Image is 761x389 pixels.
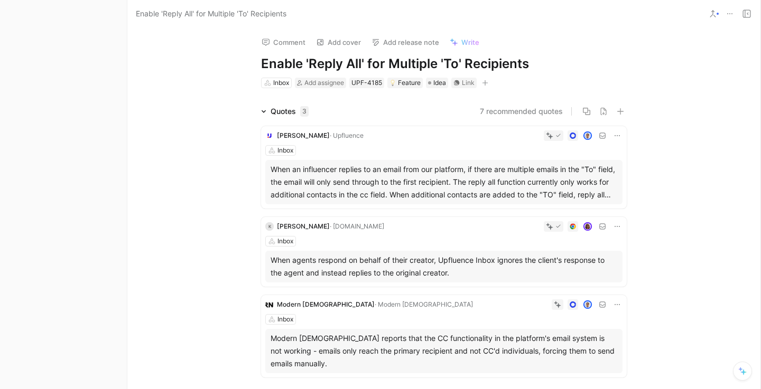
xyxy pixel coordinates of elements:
[433,78,446,88] span: Idea
[271,163,617,201] div: When an influencer replies to an email from our platform, if there are multiple emails in the "To...
[445,35,484,50] button: Write
[311,35,366,50] button: Add cover
[330,222,384,230] span: · [DOMAIN_NAME]
[389,80,396,86] img: 💡
[261,55,627,72] h1: Enable 'Reply All' for Multiple 'To' Recipients
[265,222,274,231] div: K
[375,300,473,308] span: · Modern [DEMOGRAPHIC_DATA]
[584,132,591,139] img: avatar
[367,35,444,50] button: Add release note
[277,222,330,230] span: [PERSON_NAME]
[300,106,309,117] div: 3
[462,78,475,88] div: Link
[461,37,479,47] span: Write
[389,78,421,88] div: Feature
[277,145,293,156] div: Inbox
[271,254,617,279] div: When agents respond on behalf of their creator, Upfluence Inbox ignores the client's response to ...
[426,78,448,88] div: Idea
[351,78,382,88] div: UPF-4185
[330,131,364,139] span: · Upfluence
[257,35,310,50] button: Comment
[277,236,293,246] div: Inbox
[265,131,274,140] img: logo
[273,78,289,88] div: Inbox
[136,7,286,20] span: Enable 'Reply All' for Multiple 'To' Recipients
[277,131,330,139] span: [PERSON_NAME]
[584,223,591,230] img: avatar
[584,301,591,308] img: avatar
[271,332,617,370] div: Modern [DEMOGRAPHIC_DATA] reports that the CC functionality in the platform's email system is not...
[480,105,563,118] button: 7 recommended quotes
[277,314,293,325] div: Inbox
[304,79,344,87] span: Add assignee
[277,300,375,308] span: Modern [DEMOGRAPHIC_DATA]
[265,300,274,309] img: logo
[387,78,423,88] div: 💡Feature
[257,105,313,118] div: Quotes3
[271,105,309,118] div: Quotes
